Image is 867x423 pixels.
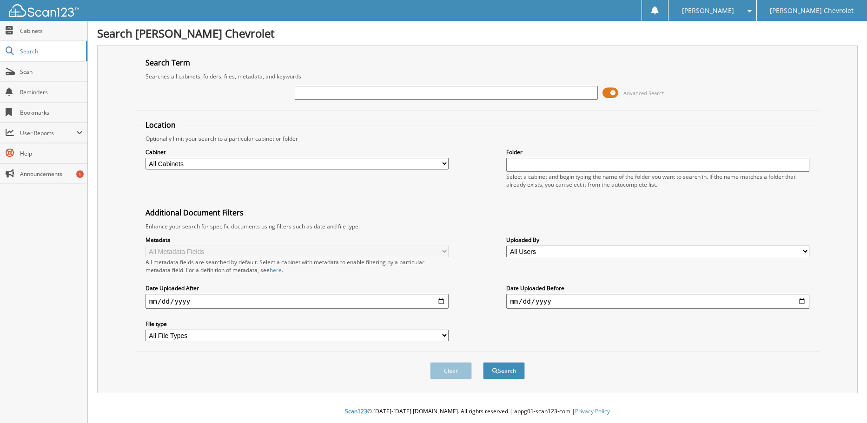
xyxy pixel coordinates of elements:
input: start [146,294,449,309]
label: File type [146,320,449,328]
span: Search [20,47,81,55]
span: Reminders [20,88,83,96]
label: Folder [506,148,809,156]
span: Bookmarks [20,109,83,117]
span: Cabinets [20,27,83,35]
a: Privacy Policy [575,407,610,415]
div: All metadata fields are searched by default. Select a cabinet with metadata to enable filtering b... [146,258,449,274]
img: scan123-logo-white.svg [9,4,79,17]
legend: Location [141,120,180,130]
span: [PERSON_NAME] [682,8,734,13]
span: Announcements [20,170,83,178]
label: Uploaded By [506,236,809,244]
span: Scan123 [345,407,367,415]
legend: Additional Document Filters [141,208,248,218]
div: © [DATE]-[DATE] [DOMAIN_NAME]. All rights reserved | appg01-scan123-com | [88,400,867,423]
input: end [506,294,809,309]
button: Search [483,362,525,379]
button: Clear [430,362,472,379]
div: Select a cabinet and begin typing the name of the folder you want to search in. If the name match... [506,173,809,189]
legend: Search Term [141,58,195,68]
h1: Search [PERSON_NAME] Chevrolet [97,26,858,41]
div: Optionally limit your search to a particular cabinet or folder [141,135,814,143]
label: Cabinet [146,148,449,156]
a: here [270,266,282,274]
label: Metadata [146,236,449,244]
span: [PERSON_NAME] Chevrolet [770,8,854,13]
span: User Reports [20,129,76,137]
div: 1 [76,170,84,178]
span: Help [20,150,83,157]
div: Enhance your search for specific documents using filters such as date and file type. [141,222,814,230]
label: Date Uploaded Before [506,284,809,292]
span: Scan [20,68,83,76]
label: Date Uploaded After [146,284,449,292]
span: Advanced Search [623,90,665,97]
div: Searches all cabinets, folders, files, metadata, and keywords [141,72,814,80]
